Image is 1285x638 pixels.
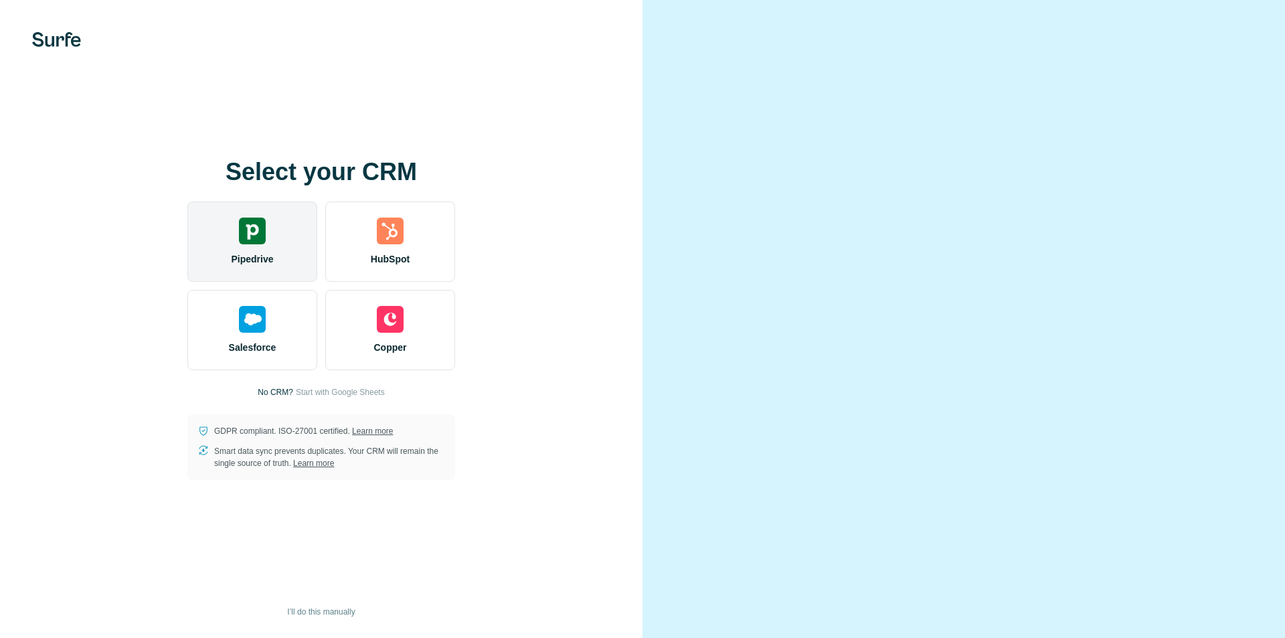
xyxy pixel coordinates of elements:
p: No CRM? [258,386,293,398]
span: HubSpot [371,252,410,266]
span: Salesforce [229,341,276,354]
p: Smart data sync prevents duplicates. Your CRM will remain the single source of truth. [214,445,444,469]
p: GDPR compliant. ISO-27001 certified. [214,425,393,437]
button: Start with Google Sheets [296,386,385,398]
img: hubspot's logo [377,218,404,244]
img: Surfe's logo [32,32,81,47]
a: Learn more [293,459,334,468]
button: I’ll do this manually [278,602,364,622]
img: salesforce's logo [239,306,266,333]
h1: Select your CRM [187,159,455,185]
span: Pipedrive [231,252,273,266]
span: I’ll do this manually [287,606,355,618]
img: pipedrive's logo [239,218,266,244]
span: Copper [374,341,407,354]
img: copper's logo [377,306,404,333]
a: Learn more [352,426,393,436]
